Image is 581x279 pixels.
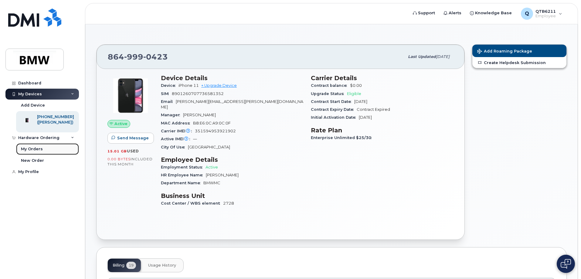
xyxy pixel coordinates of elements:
[193,121,231,125] span: B8:E6:0C:A9:0C:0F
[206,173,239,177] span: [PERSON_NAME]
[161,165,206,169] span: Employment Status
[107,149,127,153] span: 15.01 GB
[203,181,220,185] span: BMWMC
[161,192,304,199] h3: Business Unit
[311,107,357,112] span: Contract Expiry Date
[436,54,450,59] span: [DATE]
[161,201,223,206] span: Cost Center / WBS element
[193,137,197,141] span: —
[350,83,362,88] span: $0.00
[472,45,566,57] button: Add Roaming Package
[188,145,230,149] span: [GEOGRAPHIC_DATA]
[201,83,237,88] a: + Upgrade Device
[161,74,304,82] h3: Device Details
[161,121,193,125] span: MAC Address
[107,157,131,161] span: 0.00 Bytes
[206,165,218,169] span: Active
[127,149,139,153] span: used
[161,137,193,141] span: Active IMEI
[359,115,372,120] span: [DATE]
[114,121,127,127] span: Active
[183,113,216,117] span: [PERSON_NAME]
[161,129,195,133] span: Carrier IMEI
[311,74,454,82] h3: Carrier Details
[561,259,571,269] img: Open chat
[143,52,168,61] span: 0423
[161,173,206,177] span: HR Employee Name
[311,99,354,104] span: Contract Start Date
[472,57,566,68] a: Create Helpdesk Submission
[107,133,154,144] button: Send Message
[354,99,367,104] span: [DATE]
[161,91,172,96] span: SIM
[117,135,149,141] span: Send Message
[311,135,375,140] span: Enterprise Unlimited $25/30
[172,91,224,96] span: 8901260707736581352
[161,83,178,88] span: Device
[311,127,454,134] h3: Rate Plan
[408,54,436,59] span: Last updated
[347,91,361,96] span: Eligible
[108,52,168,61] span: 864
[112,77,149,114] img: iPhone_11.jpg
[124,52,143,61] span: 999
[161,99,176,104] span: Email
[311,91,347,96] span: Upgrade Status
[161,145,188,149] span: City Of Use
[357,107,390,112] span: Contract Expired
[148,263,176,268] span: Usage History
[161,113,183,117] span: Manager
[477,49,532,55] span: Add Roaming Package
[161,156,304,163] h3: Employee Details
[195,129,236,133] span: 351594953921902
[161,181,203,185] span: Department Name
[161,99,303,109] span: [PERSON_NAME][EMAIL_ADDRESS][PERSON_NAME][DOMAIN_NAME]
[178,83,199,88] span: iPhone 11
[223,201,234,206] span: 2728
[311,83,350,88] span: Contract balance
[311,115,359,120] span: Initial Activation Date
